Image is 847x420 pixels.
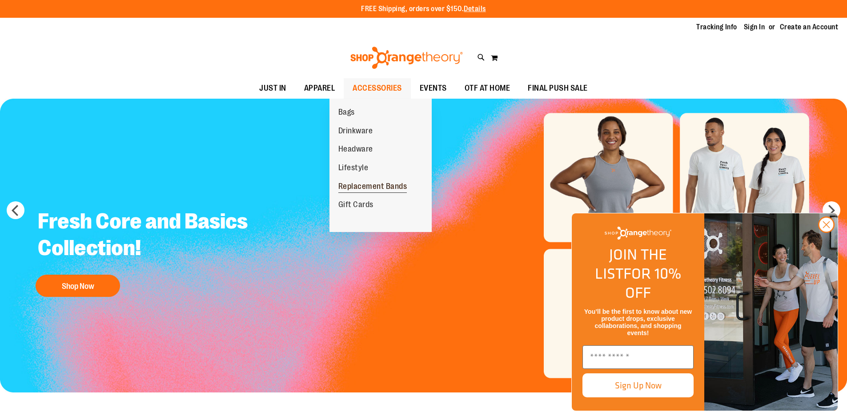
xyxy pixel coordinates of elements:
a: Gift Cards [329,196,382,214]
span: EVENTS [420,78,447,98]
button: Sign Up Now [582,373,694,397]
span: OTF AT HOME [465,78,510,98]
img: Shop Orangetheory [605,227,671,240]
a: OTF AT HOME [456,78,519,99]
a: Create an Account [780,22,839,32]
ul: ACCESSORIES [329,99,432,232]
span: Replacement Bands [338,182,407,193]
a: EVENTS [411,78,456,99]
input: Enter email [582,345,694,369]
a: Headware [329,140,382,159]
a: ACCESSORIES [344,78,411,99]
img: Shop Orangtheory [704,213,838,411]
span: Drinkware [338,126,373,137]
a: Bags [329,103,364,122]
span: FOR 10% OFF [623,262,681,304]
img: Shop Orangetheory [349,47,464,69]
button: prev [7,201,24,219]
p: FREE Shipping, orders over $150. [361,4,486,14]
button: Shop Now [36,275,120,297]
span: Headware [338,144,373,156]
span: Lifestyle [338,163,369,174]
a: Tracking Info [696,22,737,32]
button: next [823,201,840,219]
a: Details [464,5,486,13]
span: ACCESSORIES [353,78,402,98]
a: FINAL PUSH SALE [519,78,597,99]
a: Lifestyle [329,159,377,177]
div: FLYOUT Form [562,204,847,420]
span: JOIN THE LIST [595,243,667,284]
h2: Fresh Core and Basics Collection! [31,201,268,270]
a: APPAREL [295,78,344,99]
a: Fresh Core and Basics Collection! Shop Now [31,201,268,301]
span: APPAREL [304,78,335,98]
a: Drinkware [329,122,382,140]
button: Close dialog [818,216,835,233]
span: Bags [338,108,355,119]
span: FINAL PUSH SALE [528,78,588,98]
span: JUST IN [259,78,286,98]
a: Replacement Bands [329,177,416,196]
span: You’ll be the first to know about new product drops, exclusive collaborations, and shopping events! [584,308,692,336]
a: JUST IN [250,78,295,99]
a: Sign In [744,22,765,32]
span: Gift Cards [338,200,373,211]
